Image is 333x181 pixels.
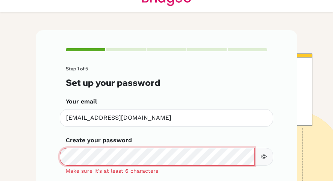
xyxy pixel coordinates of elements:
[60,167,273,175] div: Make sure it's at least 6 characters
[66,136,132,145] label: Create your password
[66,66,88,71] span: Step 1 of 5
[60,109,273,127] input: Insert your email*
[66,78,267,88] h3: Set up your password
[66,97,97,106] label: Your email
